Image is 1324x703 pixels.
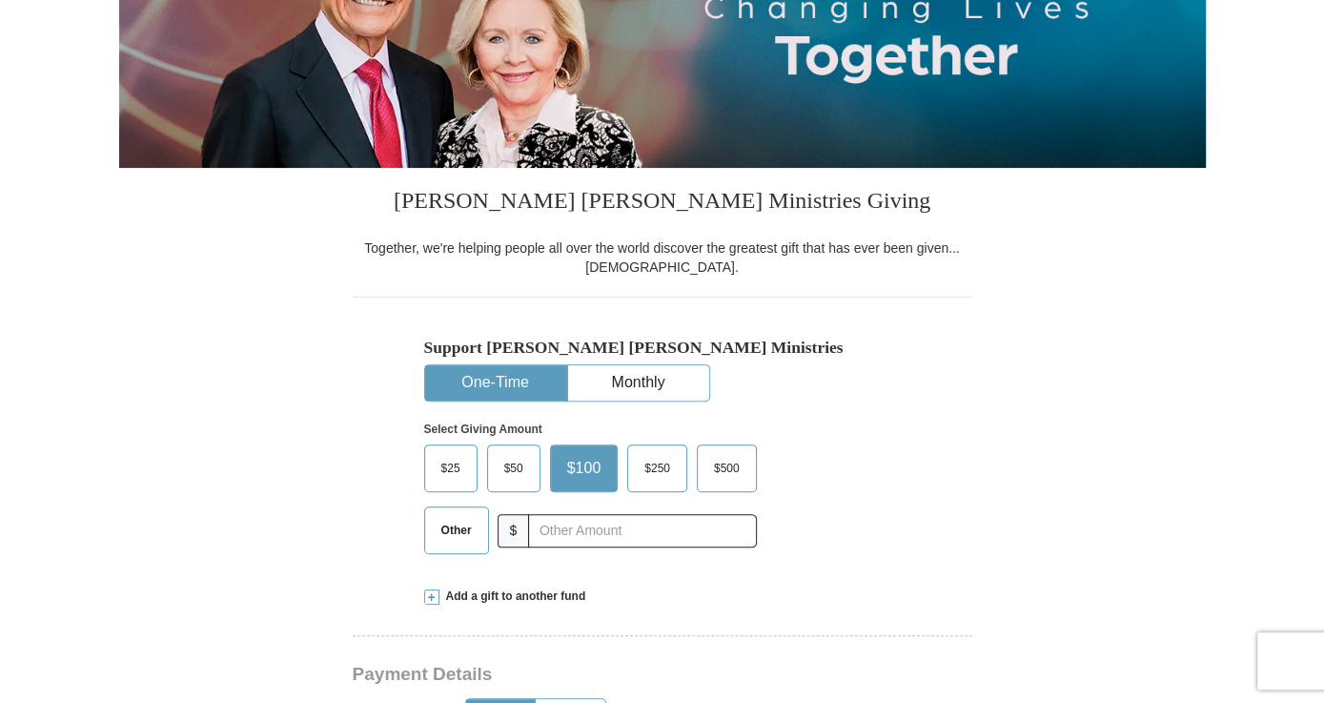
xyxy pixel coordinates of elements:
input: Other Amount [528,514,756,548]
h3: [PERSON_NAME] [PERSON_NAME] Ministries Giving [353,168,972,238]
button: Monthly [568,365,709,401]
span: $ [498,514,530,548]
span: $500 [704,454,749,483]
span: Other [432,516,481,545]
h5: Support [PERSON_NAME] [PERSON_NAME] Ministries [424,338,901,358]
span: $50 [495,454,533,483]
span: $100 [558,454,611,483]
strong: Select Giving Amount [424,423,542,436]
span: $250 [635,454,680,483]
div: Together, we're helping people all over the world discover the greatest gift that has ever been g... [353,238,972,277]
button: One-Time [425,365,566,401]
span: Add a gift to another fund [439,589,586,605]
h3: Payment Details [353,664,839,686]
span: $25 [432,454,470,483]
